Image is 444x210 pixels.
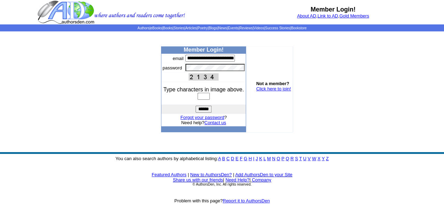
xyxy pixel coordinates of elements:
a: M [267,156,271,161]
a: D [231,156,234,161]
a: B [222,156,225,161]
font: Problem with this page? [174,198,270,203]
a: Share us with our friends [173,177,223,182]
a: Gold Members [339,13,369,18]
a: About AD [297,13,316,18]
img: This Is CAPTCHA Image [189,73,219,81]
a: Y [322,156,324,161]
a: I [253,156,254,161]
a: Bookstore [291,26,307,30]
b: Member Login! [311,6,355,13]
a: Add AuthorsDen to your Site [235,172,292,177]
a: Reviews [239,26,253,30]
a: P [281,156,284,161]
span: | | | | | | | | | | | | [137,26,306,30]
a: News [218,26,227,30]
b: Member Login! [184,47,224,53]
font: | [249,177,271,182]
font: password [162,65,182,70]
a: H [248,156,252,161]
a: O [277,156,280,161]
a: eBooks [150,26,162,30]
a: Link to AD [317,13,338,18]
a: Report it to AuthorsDen [223,198,270,203]
a: U [303,156,306,161]
font: | [233,172,234,177]
a: N [272,156,275,161]
a: V [308,156,311,161]
a: Contact us [204,120,226,125]
a: T [299,156,302,161]
a: Blogs [208,26,217,30]
a: G [244,156,247,161]
a: New to AuthorsDen? [190,172,232,177]
a: L [263,156,266,161]
a: Company [252,177,271,182]
font: , , [297,13,369,18]
a: Featured Authors [152,172,186,177]
a: Events [228,26,239,30]
a: K [259,156,262,161]
font: Type characters in image above. [163,87,244,92]
a: S [295,156,298,161]
font: email [173,56,183,61]
font: | [223,177,224,182]
a: Forgot your password [181,115,224,120]
a: W [312,156,316,161]
a: Z [326,156,329,161]
a: Stories [174,26,184,30]
a: Articles [185,26,197,30]
a: C [226,156,229,161]
a: Need Help? [225,177,250,182]
a: Books [163,26,173,30]
a: R [290,156,293,161]
font: You can also search authors by alphabetical listing: [115,156,329,161]
a: F [240,156,243,161]
a: A [218,156,221,161]
font: Need help? [181,120,226,125]
a: X [317,156,321,161]
font: | [188,172,189,177]
a: Click here to join! [256,86,291,91]
a: Success Stories [265,26,290,30]
a: Q [285,156,289,161]
a: Authors [137,26,149,30]
a: E [235,156,238,161]
b: Not a member? [256,81,289,86]
a: J [255,156,258,161]
a: Poetry [198,26,208,30]
font: ? [181,115,227,120]
font: © AuthorsDen, Inc. All rights reserved. [192,182,251,186]
a: Videos [253,26,264,30]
